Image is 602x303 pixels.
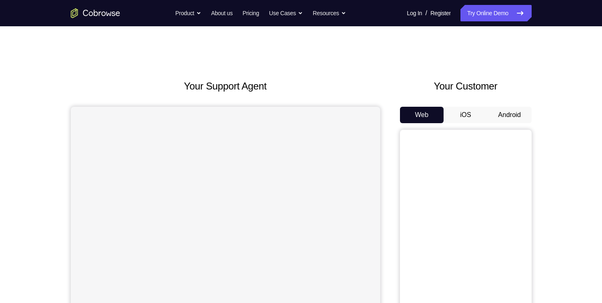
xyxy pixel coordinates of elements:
button: Android [488,107,532,123]
button: Web [400,107,444,123]
button: Resources [313,5,346,21]
button: Product [175,5,201,21]
a: Log In [407,5,422,21]
h2: Your Customer [400,79,532,94]
button: iOS [444,107,488,123]
a: Register [430,5,451,21]
h2: Your Support Agent [71,79,380,94]
a: Try Online Demo [460,5,531,21]
span: / [425,8,427,18]
a: Pricing [242,5,259,21]
button: Use Cases [269,5,303,21]
a: About us [211,5,232,21]
a: Go to the home page [71,8,120,18]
